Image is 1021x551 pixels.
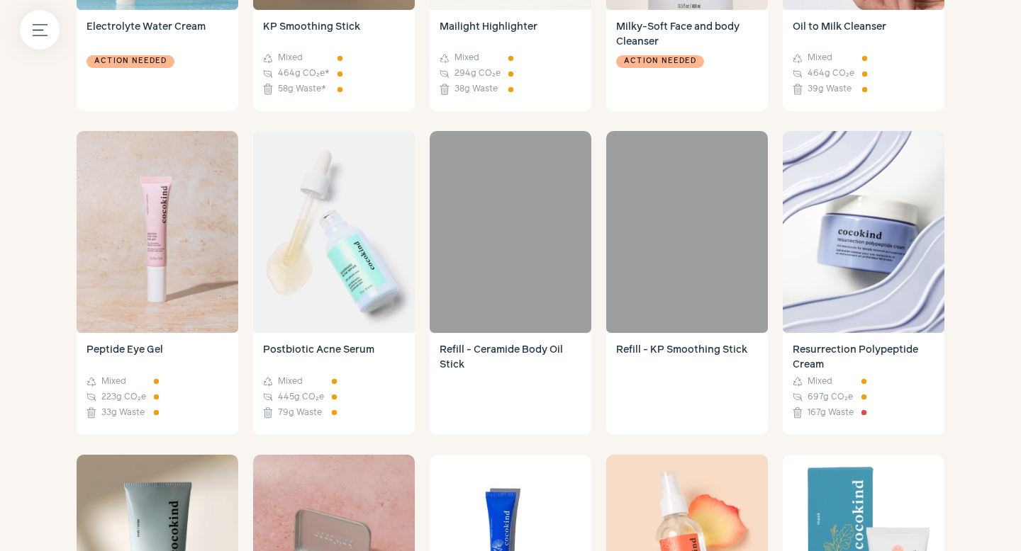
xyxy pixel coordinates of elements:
[263,343,405,373] h4: Postbiotic Acne Serum
[606,131,768,333] a: Refill - KP Smoothing Stick
[278,375,303,388] span: Mixed
[77,10,238,112] a: Electrolyte Water Cream Action needed
[278,67,330,80] span: 464g CO₂e *
[808,375,832,388] span: Mixed
[101,407,145,419] span: 33g Waste
[783,10,944,112] a: Oil to Milk Cleanser Mixed 464g CO₂e 39g Waste
[253,333,415,435] a: Postbiotic Acne Serum Mixed 445g CO₂e 79g Waste
[263,20,405,50] h4: KP Smoothing Stick
[624,55,696,68] span: Action needed
[454,67,501,80] span: 294g CO₂e
[616,343,758,425] h4: Refill - KP Smoothing Stick
[278,407,322,419] span: 79g Waste
[808,52,832,64] span: Mixed
[616,20,758,50] h4: Milky-Soft Face and body Cleanser
[783,131,944,333] img: Resurrection Polypeptide Cream
[278,83,326,96] span: 58g Waste *
[101,391,146,404] span: 223g CO₂e
[454,83,498,96] span: 38g Waste
[440,343,581,425] h4: Refill - Ceramide Body Oil Stick
[278,52,303,64] span: Mixed
[77,333,238,435] a: Peptide Eye Gel Mixed 223g CO₂e 33g Waste
[440,20,581,50] h4: Mailight Highlighter
[606,10,768,112] a: Milky-Soft Face and body Cleanser Action needed
[793,20,934,50] h4: Oil to Milk Cleanser
[454,52,479,64] span: Mixed
[808,407,854,419] span: 167g Waste
[430,10,591,112] a: Mailight Highlighter Mixed 294g CO₂e 38g Waste
[94,55,167,68] span: Action needed
[808,83,852,96] span: 39g Waste
[87,20,228,50] h4: Electrolyte Water Cream
[278,391,324,404] span: 445g CO₂e
[101,375,126,388] span: Mixed
[606,333,768,435] a: Refill - KP Smoothing Stick
[430,131,591,333] a: Refill - Ceramide Body Oil Stick
[793,343,934,373] h4: Resurrection Polypeptide Cream
[87,343,228,373] h4: Peptide Eye Gel
[253,10,415,112] a: KP Smoothing Stick Mixed 464g CO₂e* 58g Waste*
[430,333,591,435] a: Refill - Ceramide Body Oil Stick
[783,333,944,435] a: Resurrection Polypeptide Cream Mixed 697g CO₂e 167g Waste
[253,131,415,333] img: Postbiotic Acne Serum
[808,67,854,80] span: 464g CO₂e
[77,131,238,333] img: Peptide Eye Gel
[808,391,853,404] span: 697g CO₂e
